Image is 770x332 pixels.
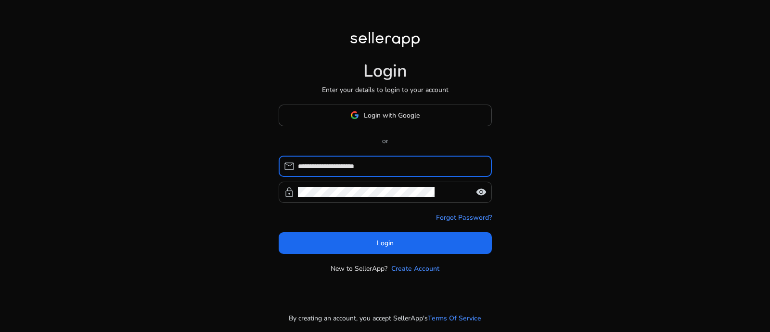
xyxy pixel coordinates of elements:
[391,264,439,274] a: Create Account
[377,238,394,248] span: Login
[331,264,387,274] p: New to SellerApp?
[428,313,481,323] a: Terms Of Service
[322,85,449,95] p: Enter your details to login to your account
[279,105,492,126] button: Login with Google
[475,186,487,198] span: visibility
[283,186,295,198] span: lock
[279,136,492,146] p: or
[436,212,492,223] a: Forgot Password?
[283,160,295,172] span: mail
[363,61,407,81] h1: Login
[364,110,420,120] span: Login with Google
[279,232,492,254] button: Login
[350,111,359,120] img: google-logo.svg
